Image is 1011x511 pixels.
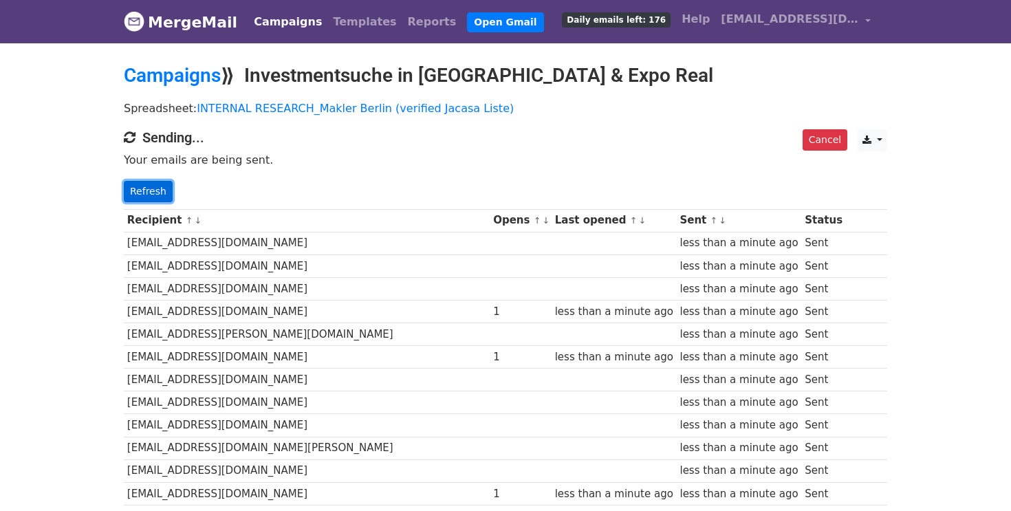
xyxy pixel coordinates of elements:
td: Sent [801,232,845,254]
a: INTERNAL RESEARCH_Makler Berlin (verified Jacasa Liste) [197,102,514,115]
th: Opens [490,209,552,232]
a: [EMAIL_ADDRESS][DOMAIN_NAME] [715,6,876,38]
td: [EMAIL_ADDRESS][DOMAIN_NAME][PERSON_NAME] [124,437,490,459]
td: Sent [801,482,845,505]
a: ↓ [719,215,726,226]
a: Refresh [124,181,173,202]
td: [EMAIL_ADDRESS][DOMAIN_NAME] [124,232,490,254]
td: Sent [801,323,845,346]
div: less than a minute ago [680,327,798,343]
td: Sent [801,459,845,482]
td: Sent [801,414,845,437]
a: ↓ [639,215,646,226]
div: less than a minute ago [680,259,798,274]
td: [EMAIL_ADDRESS][DOMAIN_NAME] [124,300,490,323]
a: Campaigns [124,64,221,87]
td: [EMAIL_ADDRESS][DOMAIN_NAME] [124,277,490,300]
td: Sent [801,437,845,459]
a: ↑ [710,215,718,226]
th: Status [801,209,845,232]
td: Sent [801,254,845,277]
div: less than a minute ago [680,417,798,433]
a: Reports [402,8,462,36]
a: ↓ [542,215,550,226]
div: less than a minute ago [680,486,798,502]
a: ↑ [534,215,541,226]
iframe: Chat Widget [942,445,1011,511]
div: less than a minute ago [555,486,673,502]
div: less than a minute ago [555,304,673,320]
img: MergeMail logo [124,11,144,32]
a: ↑ [630,215,638,226]
td: [EMAIL_ADDRESS][PERSON_NAME][DOMAIN_NAME] [124,323,490,346]
p: Your emails are being sent. [124,153,887,167]
td: Sent [801,300,845,323]
p: Spreadsheet: [124,101,887,116]
td: Sent [801,277,845,300]
a: ↑ [186,215,193,226]
th: Recipient [124,209,490,232]
a: Open Gmail [467,12,543,32]
td: [EMAIL_ADDRESS][DOMAIN_NAME] [124,459,490,482]
div: 1 [493,349,548,365]
div: less than a minute ago [680,349,798,365]
td: [EMAIL_ADDRESS][DOMAIN_NAME] [124,391,490,414]
h4: Sending... [124,129,887,146]
a: Help [676,6,715,33]
a: ↓ [194,215,202,226]
span: Daily emails left: 176 [562,12,671,28]
div: less than a minute ago [680,463,798,479]
div: less than a minute ago [680,281,798,297]
th: Sent [677,209,802,232]
a: Cancel [803,129,847,151]
a: Templates [327,8,402,36]
td: [EMAIL_ADDRESS][DOMAIN_NAME] [124,369,490,391]
h2: ⟫ Investmentsuche in [GEOGRAPHIC_DATA] & Expo Real [124,64,887,87]
div: less than a minute ago [680,235,798,251]
td: Sent [801,391,845,414]
span: [EMAIL_ADDRESS][DOMAIN_NAME] [721,11,858,28]
div: less than a minute ago [555,349,673,365]
td: [EMAIL_ADDRESS][DOMAIN_NAME] [124,346,490,369]
a: Campaigns [248,8,327,36]
td: Sent [801,369,845,391]
div: less than a minute ago [680,440,798,456]
div: less than a minute ago [680,372,798,388]
td: [EMAIL_ADDRESS][DOMAIN_NAME] [124,482,490,505]
div: less than a minute ago [680,304,798,320]
td: [EMAIL_ADDRESS][DOMAIN_NAME] [124,254,490,277]
a: Daily emails left: 176 [556,6,676,33]
div: 1 [493,486,548,502]
div: 1 [493,304,548,320]
a: MergeMail [124,8,237,36]
div: less than a minute ago [680,395,798,411]
td: [EMAIL_ADDRESS][DOMAIN_NAME] [124,414,490,437]
td: Sent [801,346,845,369]
th: Last opened [552,209,677,232]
